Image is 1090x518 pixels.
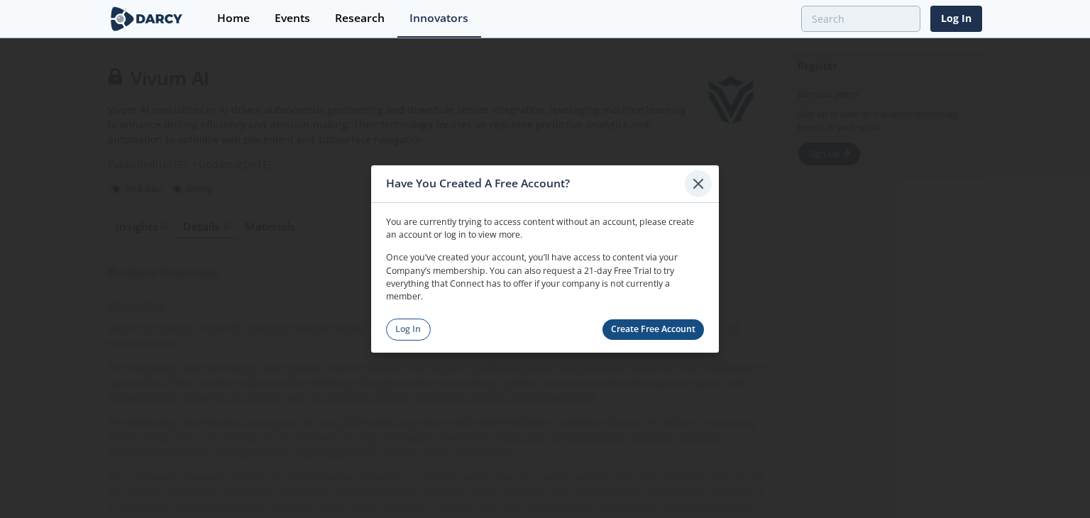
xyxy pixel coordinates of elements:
input: Advanced Search [801,6,920,32]
img: logo-wide.svg [108,6,185,31]
a: Create Free Account [602,319,705,340]
div: Events [275,13,310,24]
p: You are currently trying to access content without an account, please create an account or log in... [386,215,704,241]
p: Once you’ve created your account, you’ll have access to content via your Company’s membership. Yo... [386,251,704,304]
div: Research [335,13,385,24]
div: Home [217,13,250,24]
a: Log In [386,319,431,341]
div: Have You Created A Free Account? [386,170,685,197]
a: Log In [930,6,982,32]
div: Innovators [409,13,468,24]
